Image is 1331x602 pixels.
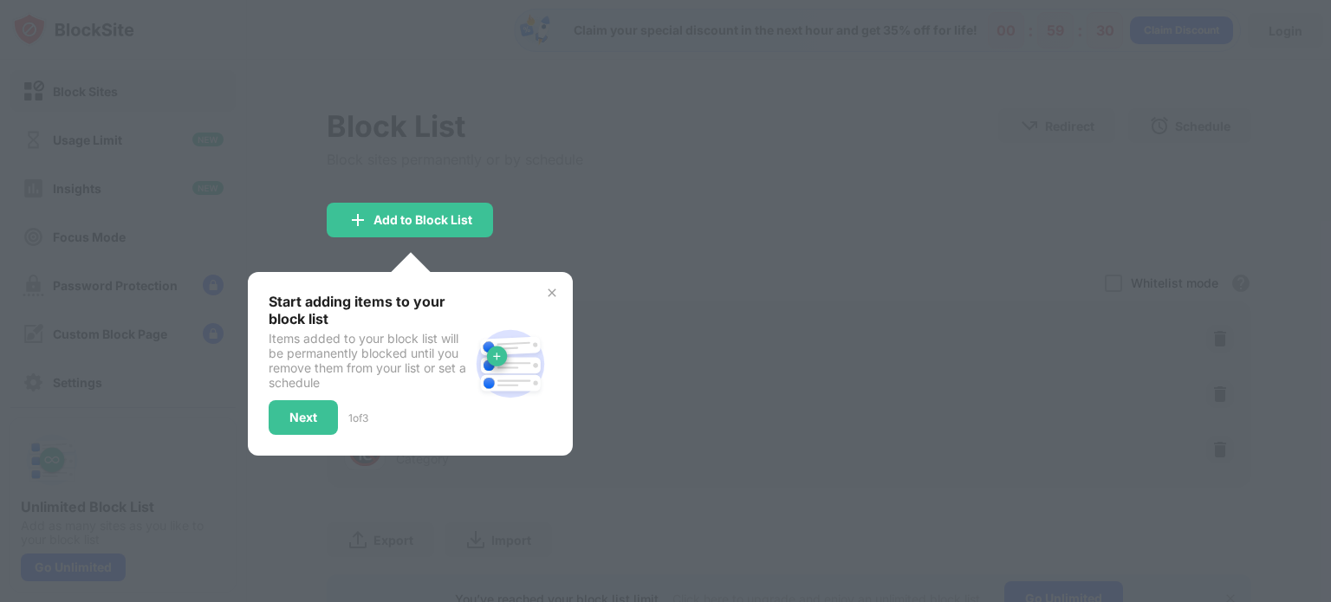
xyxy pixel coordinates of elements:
img: block-site.svg [469,322,552,405]
div: Start adding items to your block list [269,293,469,327]
div: Next [289,411,317,424]
div: Add to Block List [373,213,472,227]
div: Items added to your block list will be permanently blocked until you remove them from your list o... [269,331,469,390]
div: 1 of 3 [348,411,368,424]
img: x-button.svg [545,286,559,300]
